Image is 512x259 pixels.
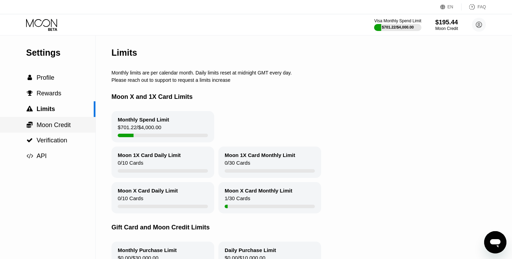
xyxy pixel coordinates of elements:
span:  [26,121,33,128]
span: Rewards [37,90,61,97]
div: Moon X Card Daily Limit [118,188,178,194]
div: Moon X Card Monthly Limit [225,188,292,194]
div: $195.44 [435,19,458,26]
div: Monthly Purchase Limit [118,247,177,253]
span:  [27,90,33,96]
div: Daily Purchase Limit [225,247,276,253]
div: EN [440,3,461,10]
div: FAQ [461,3,486,10]
div: 0 / 30 Cards [225,160,250,169]
div: 0 / 10 Cards [118,195,143,205]
div:  [26,74,33,81]
iframe: Button to launch messaging window [484,231,506,253]
span:  [26,153,33,159]
div: 0 / 10 Cards [118,160,143,169]
div: Moon 1X Card Daily Limit [118,152,181,158]
div: Visa Monthly Spend Limit [374,18,421,23]
div: Moon 1X Card Monthly Limit [225,152,295,158]
span: Moon Credit [37,121,71,128]
div:  [26,90,33,96]
div: Monthly Spend Limit [118,117,169,123]
span:  [28,74,32,81]
span: Profile [37,74,54,81]
span: Verification [37,137,67,144]
div: EN [448,5,453,9]
span:  [26,137,33,143]
div: $701.22 / $4,000.00 [118,124,161,134]
div: Limits [111,48,137,58]
div: $701.22 / $4,000.00 [382,25,414,29]
div: $195.44Moon Credit [435,19,458,31]
span:  [26,106,33,112]
div: Moon Credit [435,26,458,31]
div: 1 / 30 Cards [225,195,250,205]
div: FAQ [478,5,486,9]
div: Settings [26,48,95,58]
span: Limits [37,105,55,112]
div: Visa Monthly Spend Limit$701.22/$4,000.00 [374,18,421,31]
span: API [37,152,47,159]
